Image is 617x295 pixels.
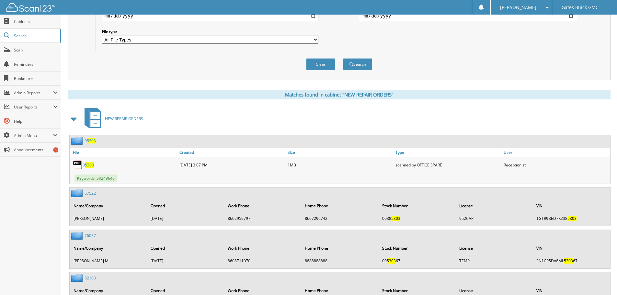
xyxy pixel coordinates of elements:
[302,255,378,266] td: 8888888888
[533,199,610,212] th: VIN
[14,104,53,110] span: User Reports
[85,162,94,168] span: 5303
[224,213,301,224] td: 8602959797
[14,62,58,67] span: Reminders
[533,255,610,266] td: 3N1CP5DV8ML 67
[456,255,532,266] td: TEMP
[379,199,455,212] th: Stock Number
[105,116,143,121] span: NEW REPAIR ORDERS
[74,175,117,182] span: Keywords: SR249646
[14,19,58,24] span: Cabinets
[456,213,532,224] td: 952CAP
[286,158,394,171] div: 1MB
[53,147,58,153] div: 6
[360,11,576,21] input: end
[302,199,378,212] th: Home Phone
[394,148,502,157] a: Type
[71,137,85,145] img: folder2.png
[68,90,611,99] div: Matches found in cabinet "NEW REPAIR ORDERS"
[394,158,502,171] div: scanned by OFFICE SPARE
[147,242,224,255] th: Opened
[14,90,53,96] span: Admin Reports
[85,138,96,143] a: 05303
[224,255,301,266] td: 8608711070
[70,148,178,157] a: File
[379,255,455,266] td: 00 67
[81,106,143,131] a: NEW REPAIR ORDERS
[379,213,455,224] td: 0038
[6,3,55,12] img: scan123-logo-white.svg
[224,199,301,212] th: Work Phone
[87,138,96,143] span: 5303
[73,160,83,170] img: PDF.png
[533,242,610,255] th: VIN
[83,162,94,168] a: 05303
[14,147,58,153] span: Announcements
[178,158,286,171] div: [DATE] 3:07 PM
[391,216,400,221] span: 5303
[567,216,577,221] span: 5303
[85,233,96,238] a: 76037
[224,242,301,255] th: Work Phone
[71,232,85,240] img: folder2.png
[147,255,224,266] td: [DATE]
[70,255,147,266] td: [PERSON_NAME] M
[14,33,57,39] span: Search
[70,199,147,212] th: Name/Company
[14,119,58,124] span: Help
[14,133,53,138] span: Admin Menu
[502,148,610,157] a: User
[102,11,318,21] input: start
[147,199,224,212] th: Opened
[456,242,532,255] th: License
[379,242,455,255] th: Stock Number
[387,258,396,264] span: 5303
[70,213,147,224] td: [PERSON_NAME]
[502,158,610,171] div: Receptionist
[302,213,378,224] td: 8607296742
[70,242,147,255] th: Name/Company
[71,189,85,197] img: folder2.png
[306,58,335,70] button: Clear
[178,148,286,157] a: Created
[302,242,378,255] th: Home Phone
[14,76,58,81] span: Bookmarks
[85,190,96,196] a: 67522
[456,199,532,212] th: License
[286,148,394,157] a: Size
[14,47,58,53] span: Scan
[85,275,96,281] a: 82103
[562,6,599,9] span: Gates Buick GMC
[102,29,318,34] label: File type
[71,274,85,282] img: folder2.png
[147,213,224,224] td: [DATE]
[533,213,610,224] td: 1GTR9BED7KZ38
[343,58,372,70] button: Search
[500,6,536,9] span: [PERSON_NAME]
[564,258,573,264] span: 5303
